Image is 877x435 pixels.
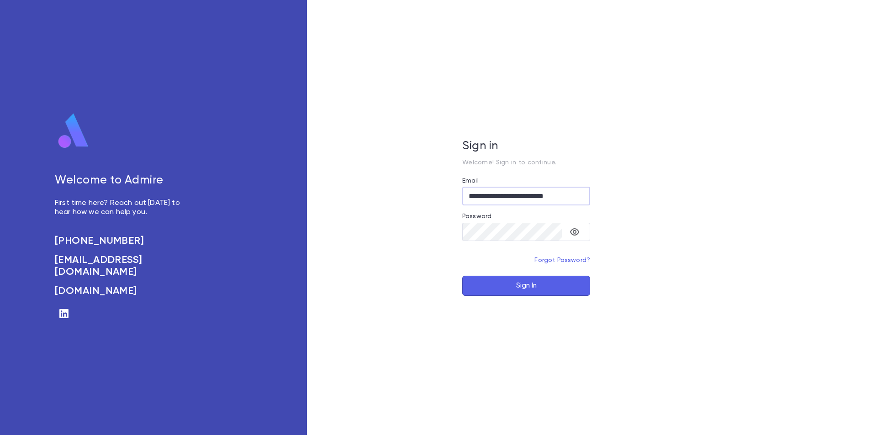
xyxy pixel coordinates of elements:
[462,140,590,153] h5: Sign in
[534,257,590,263] a: Forgot Password?
[55,285,190,297] a: [DOMAIN_NAME]
[462,159,590,166] p: Welcome! Sign in to continue.
[55,235,190,247] a: [PHONE_NUMBER]
[55,113,92,149] img: logo
[462,213,491,220] label: Password
[55,199,190,217] p: First time here? Reach out [DATE] to hear how we can help you.
[55,174,190,188] h5: Welcome to Admire
[565,223,584,241] button: toggle password visibility
[462,177,479,184] label: Email
[462,276,590,296] button: Sign In
[55,254,190,278] a: [EMAIL_ADDRESS][DOMAIN_NAME]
